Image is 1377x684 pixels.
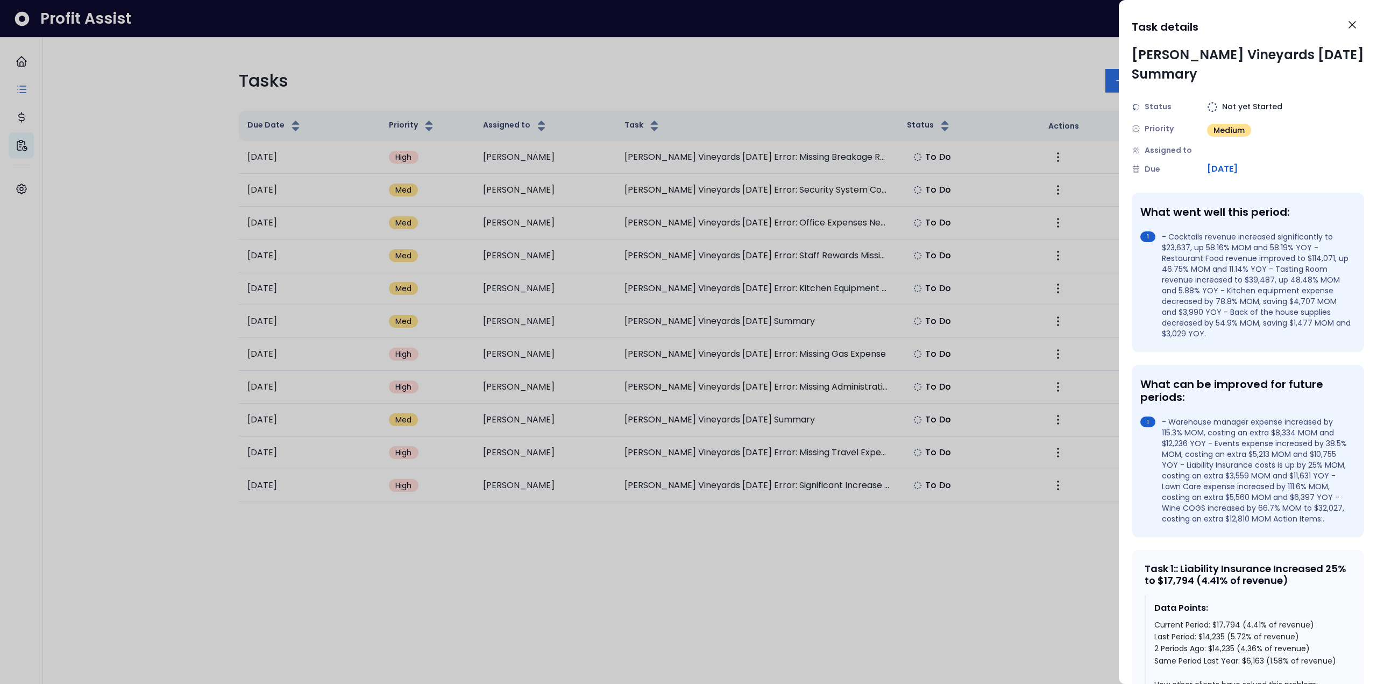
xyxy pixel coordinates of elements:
[1145,123,1174,135] span: Priority
[1207,102,1218,112] img: Not yet Started
[1132,45,1364,84] div: [PERSON_NAME] Vineyards [DATE] Summary
[1145,164,1160,175] span: Due
[1145,145,1192,156] span: Assigned to
[1140,231,1351,339] li: - Cocktails revenue increased significantly to $23,637, up 58.16% MOM and 58.19% YOY - Restaurant...
[1340,13,1364,37] button: Close
[1207,163,1238,175] span: [DATE]
[1213,125,1245,136] span: Medium
[1222,101,1282,112] span: Not yet Started
[1132,17,1198,37] h1: Task details
[1140,206,1351,218] div: What went well this period:
[1140,378,1351,404] div: What can be improved for future periods:
[1154,602,1343,615] div: Data Points:
[1132,103,1140,111] img: Status
[1145,101,1172,112] span: Status
[1140,417,1351,524] li: - Warehouse manager expense increased by 115.3% MOM, costing an extra $8,334 MOM and $12,236 YOY ...
[1145,563,1351,586] div: Task 1 : : Liability Insurance Increased 25% to $17,794 (4.41% of revenue)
